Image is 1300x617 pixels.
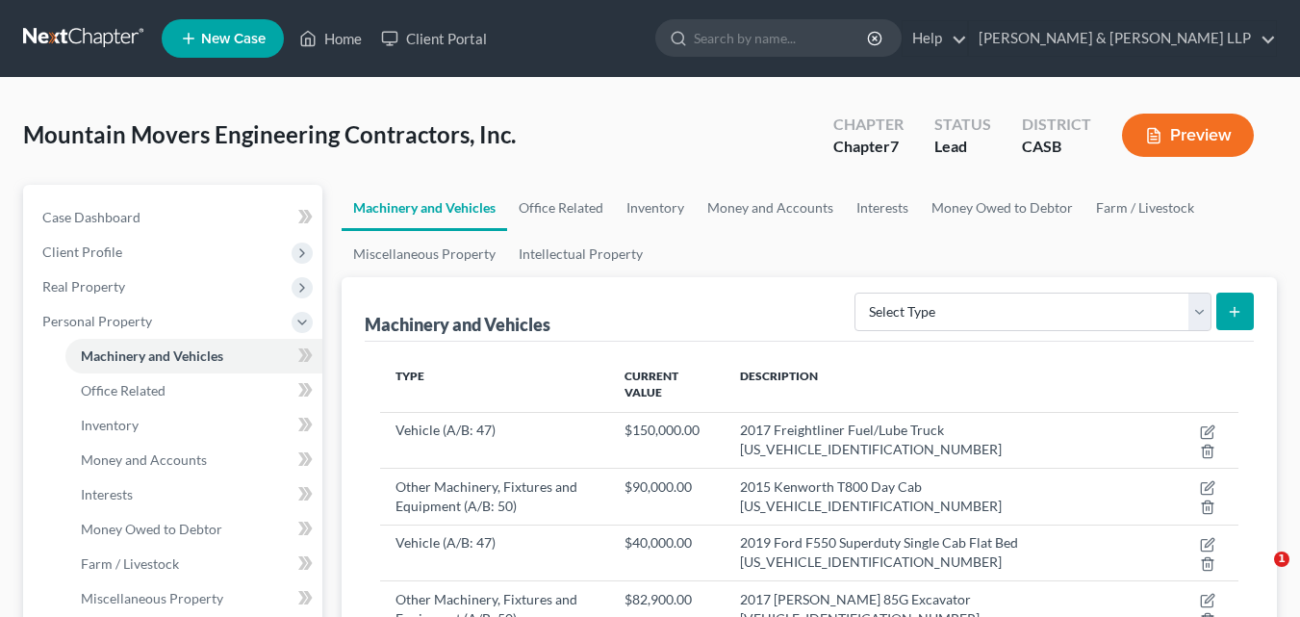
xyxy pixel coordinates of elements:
a: Farm / Livestock [65,547,322,581]
a: Money Owed to Debtor [920,185,1084,231]
span: Real Property [42,278,125,295]
span: 1 [1274,552,1289,567]
td: Vehicle (A/B: 47) [380,525,609,580]
td: 2019 Ford F550 Superduty Single Cab Flat Bed [US_VEHICLE_IDENTIFICATION_NUMBER] [725,525,1172,580]
span: Farm / Livestock [81,555,179,572]
div: CASB [1022,136,1091,158]
a: Case Dashboard [27,200,322,235]
span: Miscellaneous Property [81,590,223,606]
a: Intellectual Property [507,231,654,277]
span: Case Dashboard [42,209,140,225]
span: Office Related [81,382,166,398]
td: Other Machinery, Fixtures and Equipment (A/B: 50) [380,469,609,525]
a: Help [903,21,967,56]
span: Mountain Movers Engineering Contractors, Inc. [23,120,516,148]
a: Farm / Livestock [1084,185,1206,231]
span: Inventory [81,417,139,433]
a: Machinery and Vehicles [342,185,507,231]
td: $40,000.00 [609,525,725,580]
span: Personal Property [42,313,152,329]
td: 2017 Freightliner Fuel/Lube Truck [US_VEHICLE_IDENTIFICATION_NUMBER] [725,412,1172,468]
a: Money and Accounts [696,185,845,231]
span: Client Profile [42,244,122,260]
a: Interests [65,477,322,512]
iframe: Intercom live chat [1235,552,1281,598]
a: Miscellaneous Property [65,581,322,616]
div: Lead [934,136,991,158]
div: Chapter [833,136,904,158]
a: Money Owed to Debtor [65,512,322,547]
a: Client Portal [371,21,497,56]
td: $90,000.00 [609,469,725,525]
button: Preview [1122,114,1254,157]
span: Machinery and Vehicles [81,347,223,364]
span: New Case [201,32,266,46]
span: Interests [81,486,133,502]
a: Office Related [65,373,322,408]
span: Money and Accounts [81,451,207,468]
a: Miscellaneous Property [342,231,507,277]
a: Inventory [65,408,322,443]
th: Description [725,357,1172,413]
span: Money Owed to Debtor [81,521,222,537]
a: Home [290,21,371,56]
div: District [1022,114,1091,136]
input: Search by name... [694,20,870,56]
a: Machinery and Vehicles [65,339,322,373]
a: Inventory [615,185,696,231]
td: 2015 Kenworth T800 Day Cab [US_VEHICLE_IDENTIFICATION_NUMBER] [725,469,1172,525]
div: Status [934,114,991,136]
div: Machinery and Vehicles [365,313,550,336]
th: Type [380,357,609,413]
span: 7 [890,137,899,155]
a: [PERSON_NAME] & [PERSON_NAME] LLP [969,21,1276,56]
th: Current Value [609,357,725,413]
td: $150,000.00 [609,412,725,468]
div: Chapter [833,114,904,136]
td: Vehicle (A/B: 47) [380,412,609,468]
a: Office Related [507,185,615,231]
a: Money and Accounts [65,443,322,477]
a: Interests [845,185,920,231]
